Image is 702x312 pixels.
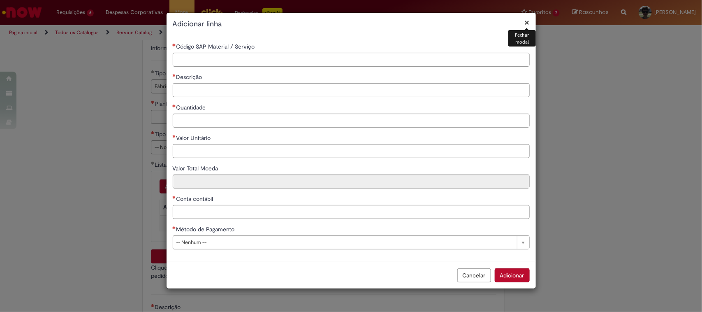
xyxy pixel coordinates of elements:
span: Necessários [173,74,176,77]
span: Valor Unitário [176,134,213,142]
input: Valor Unitário [173,144,530,158]
span: Necessários [173,226,176,229]
span: Necessários [173,104,176,107]
button: Fechar modal [525,18,530,27]
span: Descrição [176,73,204,81]
input: Conta contábil [173,205,530,219]
span: Somente leitura - Valor Total Moeda [173,165,220,172]
span: Quantidade [176,104,208,111]
div: Fechar modal [508,30,535,47]
input: Descrição [173,83,530,97]
button: Cancelar [457,268,491,282]
button: Adicionar [495,268,530,282]
span: Necessários [173,196,176,199]
span: Método de Pagamento [176,226,236,233]
input: Valor Total Moeda [173,175,530,189]
input: Código SAP Material / Serviço [173,53,530,67]
span: -- Nenhum -- [176,236,513,249]
span: Necessários [173,43,176,47]
input: Quantidade [173,114,530,128]
span: Necessários [173,135,176,138]
span: Código SAP Material / Serviço [176,43,257,50]
h2: Adicionar linha [173,19,530,30]
span: Conta contábil [176,195,215,203]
